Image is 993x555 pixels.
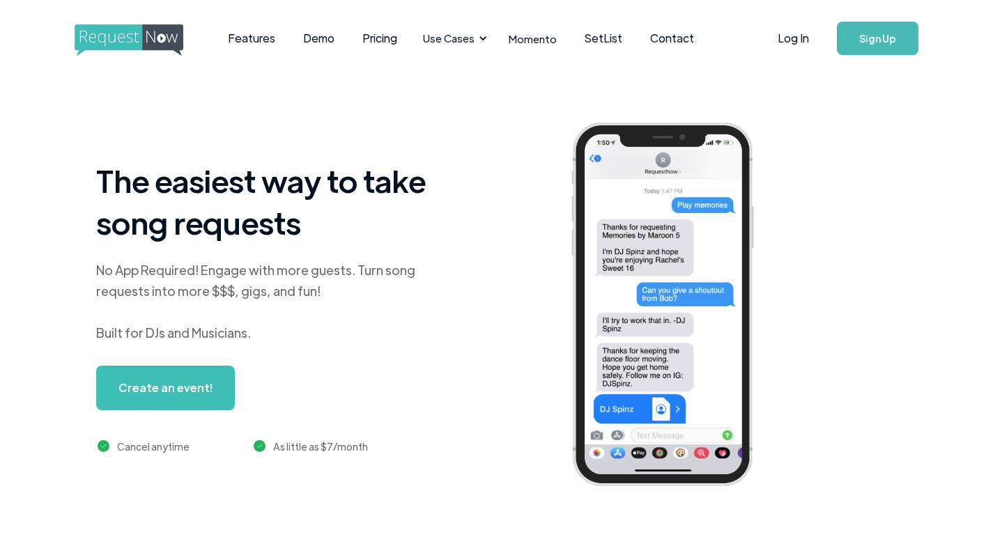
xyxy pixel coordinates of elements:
a: SetList [571,17,636,60]
img: green checkmark [254,440,265,452]
a: Pricing [348,17,411,60]
div: Cancel anytime [117,438,190,455]
div: No App Required! Engage with more guests. Turn song requests into more $$$, gigs, and fun! Built ... [96,260,445,343]
a: Contact [636,17,708,60]
a: Create an event! [96,366,235,410]
div: Use Cases [423,31,475,46]
a: Demo [289,17,348,60]
div: Use Cases [415,17,491,60]
h1: The easiest way to take song requests [96,159,445,243]
img: green checkmark [98,440,109,452]
a: home [75,24,179,52]
img: iphone screenshot [555,113,791,501]
a: Sign Up [837,22,918,55]
img: requestnow logo [75,24,209,56]
a: Momento [495,18,571,59]
div: As little as $7/month [273,438,368,455]
a: Features [214,17,289,60]
a: Log In [764,14,823,63]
